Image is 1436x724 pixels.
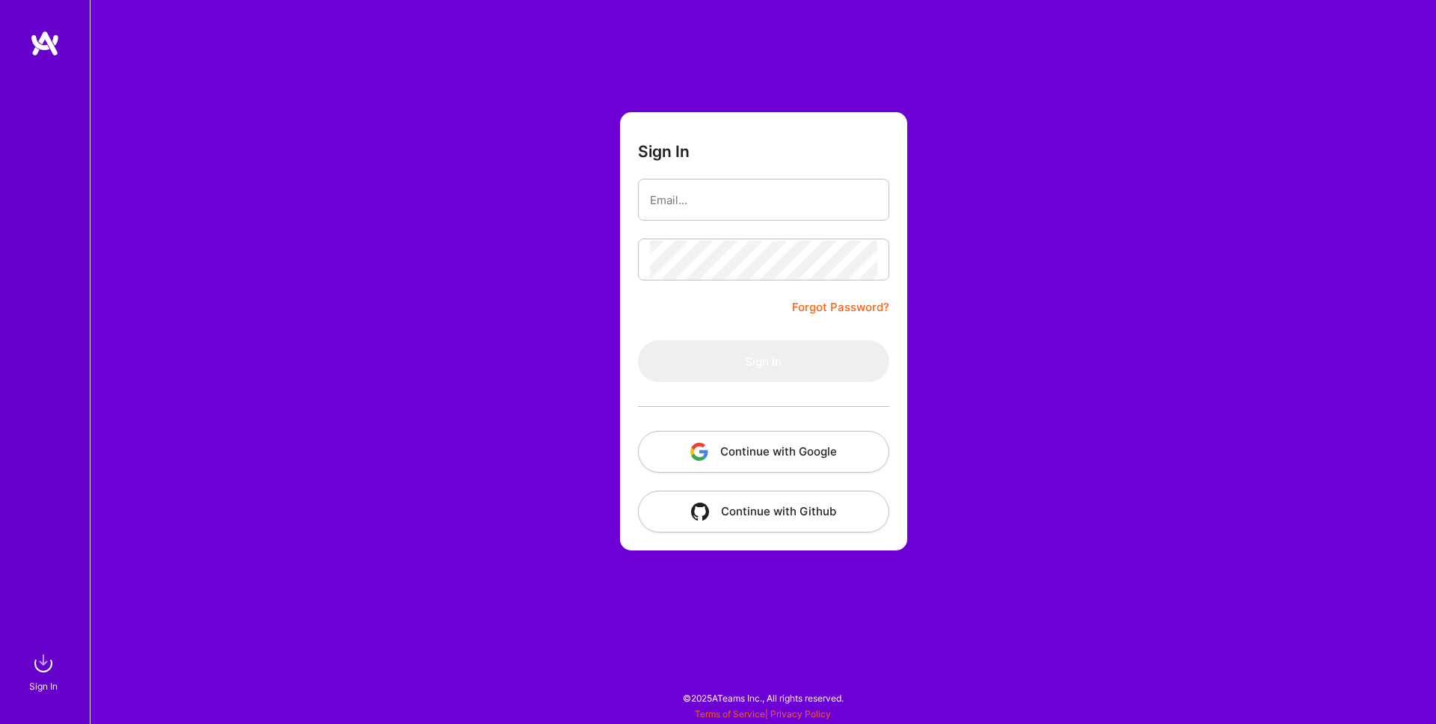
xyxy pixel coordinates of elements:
[695,708,831,720] span: |
[691,503,709,521] img: icon
[638,142,690,161] h3: Sign In
[638,431,889,473] button: Continue with Google
[90,679,1436,717] div: © 2025 ATeams Inc., All rights reserved.
[770,708,831,720] a: Privacy Policy
[30,30,60,57] img: logo
[638,340,889,382] button: Sign In
[695,708,765,720] a: Terms of Service
[690,443,708,461] img: icon
[28,648,58,678] img: sign in
[29,678,58,694] div: Sign In
[638,491,889,533] button: Continue with Github
[792,298,889,316] a: Forgot Password?
[650,181,877,219] input: Email...
[31,648,58,694] a: sign inSign In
